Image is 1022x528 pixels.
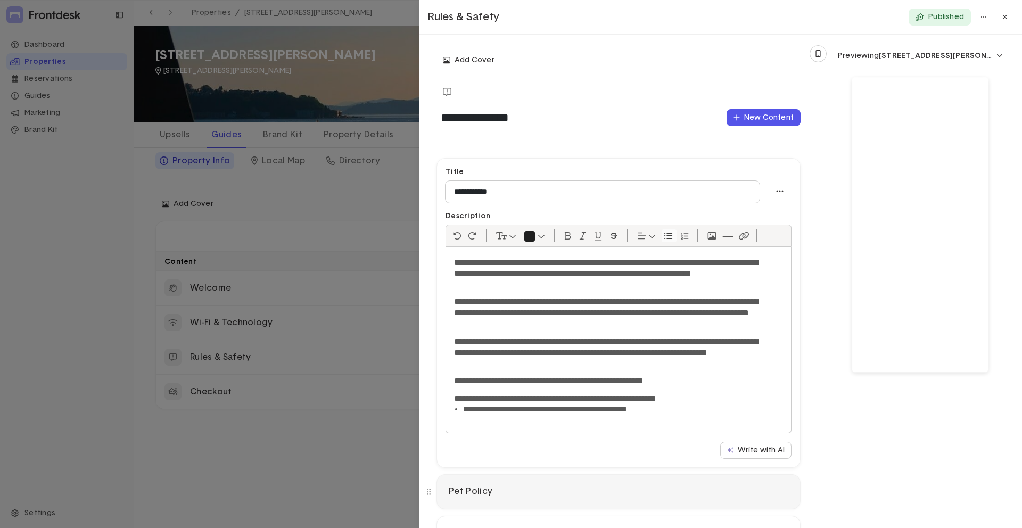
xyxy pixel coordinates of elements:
span: Add Cover [443,55,494,65]
p: Pet Policy [449,486,788,497]
button: dropdown trigger [831,47,1010,64]
p: Description [446,211,792,221]
div: Pet Policy [437,475,800,509]
button: Add Cover [436,52,501,69]
button: Write with AI [720,442,792,459]
div: Write with AI [727,447,785,454]
button: New Content [727,109,801,126]
span: [STREET_ADDRESS][PERSON_NAME] [879,52,1015,60]
p: Rules & Safety [428,10,896,24]
div: Previewing [838,52,992,60]
p: Title [446,167,464,177]
button: Published [909,9,971,26]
